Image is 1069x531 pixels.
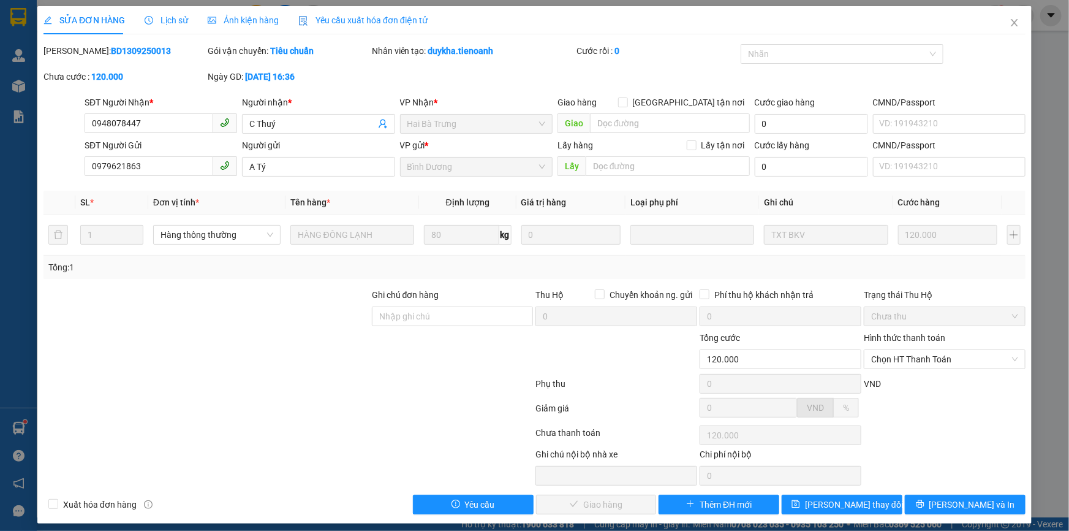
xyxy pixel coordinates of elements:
span: Phí thu hộ khách nhận trả [709,288,818,302]
b: Tiêu chuẩn [270,46,314,56]
span: Ảnh kiện hàng [208,15,279,25]
div: Tổng: 1 [48,261,413,274]
span: Yêu cầu [465,498,495,511]
span: SL [80,197,90,207]
b: 120.000 [91,72,123,82]
label: Cước lấy hàng [755,140,810,150]
span: kg [499,225,512,245]
span: close [1010,18,1019,28]
span: Cước hàng [898,197,940,207]
div: Phụ thu [535,377,699,399]
span: [PERSON_NAME] thay đổi [805,498,903,511]
span: Hàng thông thường [161,226,273,244]
button: plusThêm ĐH mới [659,495,779,514]
span: Lấy [557,156,586,176]
span: Giao hàng [557,97,597,107]
div: SĐT Người Gửi [85,139,237,152]
div: Gói vận chuyển: [208,44,369,58]
span: VND [864,379,881,389]
div: Nhân viên tạo: [372,44,575,58]
th: Loại phụ phí [625,191,759,215]
button: exclamation-circleYêu cầu [413,495,534,514]
input: Dọc đường [590,113,750,133]
span: edit [43,16,52,25]
span: % [843,403,849,413]
span: Giao [557,113,590,133]
div: VP gửi [400,139,553,152]
div: CMND/Passport [873,139,1026,152]
span: Yêu cầu xuất hóa đơn điện tử [298,15,428,25]
div: [PERSON_NAME]: [43,44,205,58]
span: Lịch sử [145,15,188,25]
span: Hai Bà Trưng [407,115,545,133]
span: user-add [378,119,388,129]
label: Cước giao hàng [755,97,815,107]
label: Ghi chú đơn hàng [372,290,439,300]
span: Giá trị hàng [521,197,567,207]
input: 0 [521,225,621,245]
div: Người nhận [242,96,395,109]
span: [GEOGRAPHIC_DATA] tận nơi [628,96,750,109]
input: Cước lấy hàng [755,157,868,177]
button: printer[PERSON_NAME] và In [905,495,1026,514]
button: checkGiao hàng [536,495,657,514]
div: Người gửi [242,139,395,152]
b: BD1309250013 [111,46,171,56]
div: Cước rồi : [576,44,738,58]
span: [PERSON_NAME] và In [929,498,1015,511]
input: Dọc đường [586,156,750,176]
span: Chọn HT Thanh Toán [871,350,1018,369]
div: Chi phí nội bộ [700,448,861,466]
span: printer [916,500,924,510]
b: 0 [614,46,619,56]
span: VND [807,403,824,413]
input: VD: Bàn, Ghế [290,225,414,245]
span: Đơn vị tính [153,197,199,207]
div: CMND/Passport [873,96,1026,109]
span: picture [208,16,216,25]
span: save [791,500,800,510]
div: Chưa thanh toán [535,426,699,448]
img: icon [298,16,308,26]
span: SỬA ĐƠN HÀNG [43,15,125,25]
span: Chưa thu [871,307,1018,326]
input: Ghi Chú [764,225,888,245]
span: phone [220,161,230,170]
span: Định lượng [446,197,489,207]
div: Trạng thái Thu Hộ [864,288,1026,302]
input: Cước giao hàng [755,114,868,134]
button: delete [48,225,68,245]
div: SĐT Người Nhận [85,96,237,109]
b: duykha.tienoanh [428,46,494,56]
button: plus [1007,225,1021,245]
button: Close [997,6,1032,40]
div: Ngày GD: [208,70,369,83]
input: 0 [898,225,998,245]
div: Giảm giá [535,402,699,423]
span: Chuyển khoản ng. gửi [605,288,697,302]
div: Chưa cước : [43,70,205,83]
span: Tổng cước [700,333,740,343]
th: Ghi chú [759,191,893,215]
span: Lấy tận nơi [697,139,750,152]
span: phone [220,118,230,128]
input: Ghi chú đơn hàng [372,307,534,326]
span: Xuất hóa đơn hàng [58,498,142,511]
span: plus [686,500,695,510]
label: Hình thức thanh toán [864,333,945,343]
span: Thu Hộ [535,290,564,300]
span: Bình Dương [407,158,545,176]
span: Thêm ĐH mới [700,498,752,511]
span: clock-circle [145,16,153,25]
button: save[PERSON_NAME] thay đổi [782,495,902,514]
span: Tên hàng [290,197,330,207]
b: [DATE] 16:36 [245,72,295,82]
span: Lấy hàng [557,140,593,150]
span: VP Nhận [400,97,434,107]
div: Ghi chú nội bộ nhà xe [535,448,697,466]
span: info-circle [144,500,153,509]
span: exclamation-circle [451,500,460,510]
